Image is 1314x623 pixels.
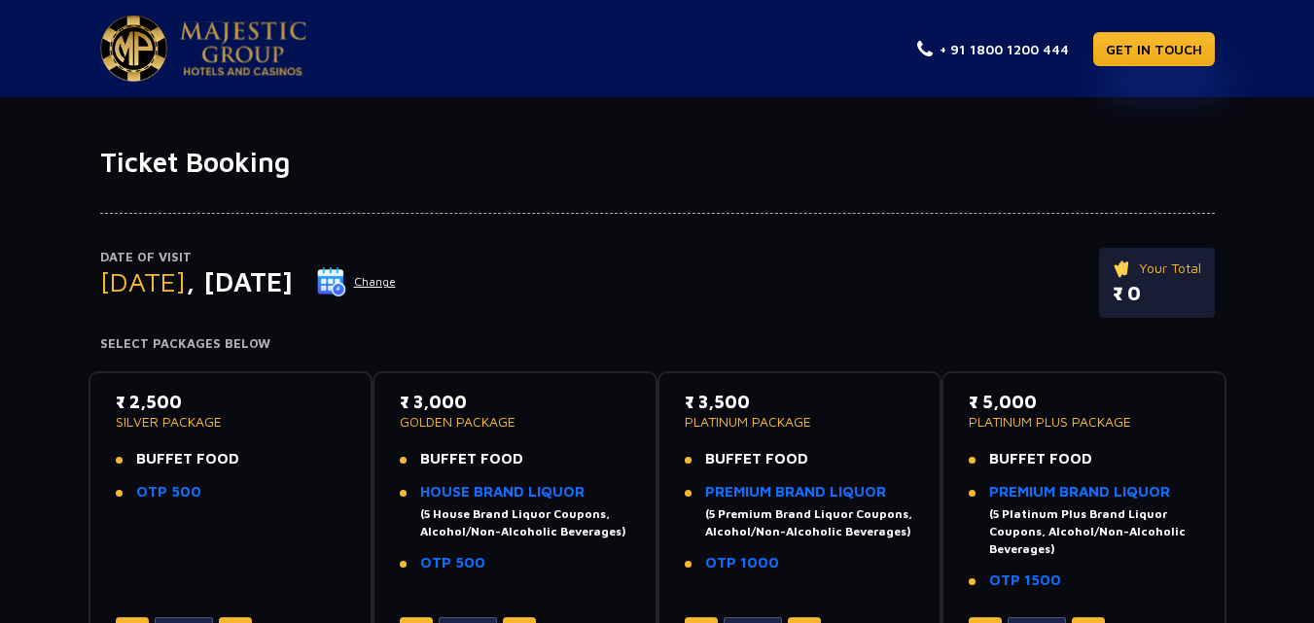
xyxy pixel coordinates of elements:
[420,483,585,500] a: HOUSE BRAND LIQUOR
[1113,258,1201,279] p: Your Total
[705,450,808,467] span: BUFFET FOOD
[989,505,1199,558] div: (5 Platinum Plus Brand Liquor Coupons, Alcohol/Non-Alcoholic Beverages)
[1093,32,1215,66] a: GET IN TOUCH
[705,483,886,500] a: PREMIUM BRAND LIQUOR
[116,389,346,415] p: ₹ 2,500
[917,39,1069,59] a: + 91 1800 1200 444
[969,415,1199,429] p: PLATINUM PLUS PACKAGE
[100,248,397,267] p: Date of Visit
[136,483,201,500] a: OTP 500
[705,554,779,571] a: OTP 1000
[685,389,915,415] p: ₹ 3,500
[989,483,1170,500] a: PREMIUM BRAND LIQUOR
[420,450,523,467] span: BUFFET FOOD
[180,21,306,76] img: Majestic Pride
[100,265,186,297] span: [DATE]
[100,16,167,82] img: Majestic Pride
[1113,258,1133,279] img: ticket
[400,415,630,429] p: GOLDEN PACKAGE
[1113,279,1201,308] p: ₹ 0
[989,571,1061,588] a: OTP 1500
[100,146,1215,179] h1: Ticket Booking
[136,450,239,467] span: BUFFET FOOD
[186,265,293,297] span: , [DATE]
[705,505,915,540] div: (5 Premium Brand Liquor Coupons, Alcohol/Non-Alcoholic Beverages)
[100,336,1215,352] h4: Select Packages Below
[989,450,1092,467] span: BUFFET FOOD
[420,554,485,571] a: OTP 500
[685,415,915,429] p: PLATINUM PACKAGE
[420,505,630,540] div: (5 House Brand Liquor Coupons, Alcohol/Non-Alcoholic Beverages)
[969,389,1199,415] p: ₹ 5,000
[316,266,397,297] button: Change
[116,415,346,429] p: SILVER PACKAGE
[400,389,630,415] p: ₹ 3,000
